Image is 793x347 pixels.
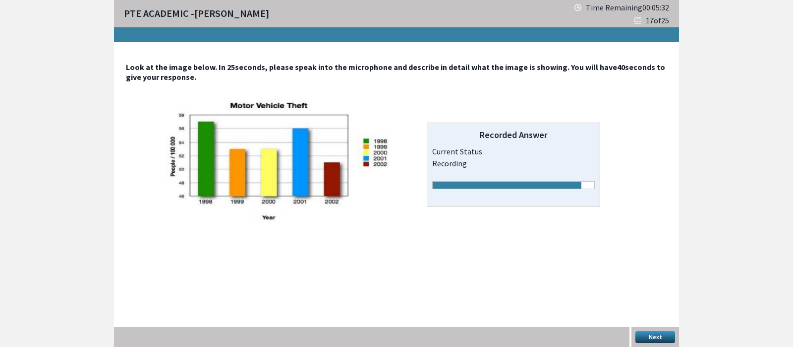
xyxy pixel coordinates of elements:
[124,6,269,21] p: PTE ACADEMIC - [PERSON_NAME]
[432,157,595,169] p: recording
[432,128,595,141] p: Recorded Answer
[432,145,595,157] p: Current Status
[22,7,42,16] span: Chat
[646,14,669,26] p: 17 of 25
[586,1,669,13] p: Time Remaining 00 : 05 : 32
[166,98,394,224] img: ML8hpDIJJf5ZD5DlMo7gHKmGSILERldHXEA0udHv.png
[126,62,667,82] h2: Look at the image below. In 25 seconds, please speak into the microphone and describe in detail w...
[635,331,675,343] button: Next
